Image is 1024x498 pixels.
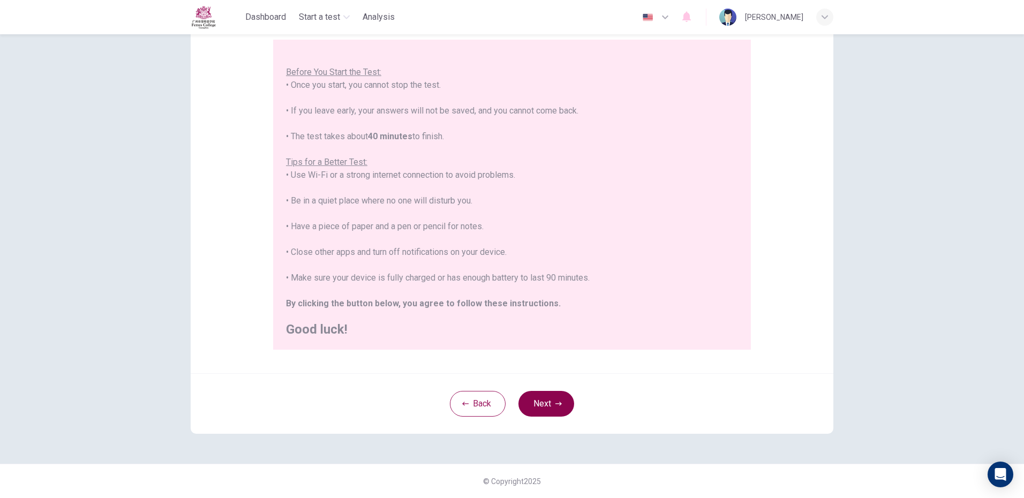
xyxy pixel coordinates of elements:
[299,11,340,24] span: Start a test
[358,7,399,27] button: Analysis
[745,11,803,24] div: [PERSON_NAME]
[286,157,367,167] u: Tips for a Better Test:
[988,462,1013,487] div: Open Intercom Messenger
[191,5,216,29] img: Fettes logo
[719,9,736,26] img: Profile picture
[286,40,738,336] div: You are about to start a . • Once you start, you cannot stop the test. • If you leave early, your...
[286,67,381,77] u: Before You Start the Test:
[295,7,354,27] button: Start a test
[483,477,541,486] span: © Copyright 2025
[450,391,506,417] button: Back
[641,13,654,21] img: en
[241,7,290,27] button: Dashboard
[286,323,738,336] h2: Good luck!
[191,5,241,29] a: Fettes logo
[368,131,412,141] b: 40 minutes
[363,11,395,24] span: Analysis
[286,298,561,308] b: By clicking the button below, you agree to follow these instructions.
[518,391,574,417] button: Next
[245,11,286,24] span: Dashboard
